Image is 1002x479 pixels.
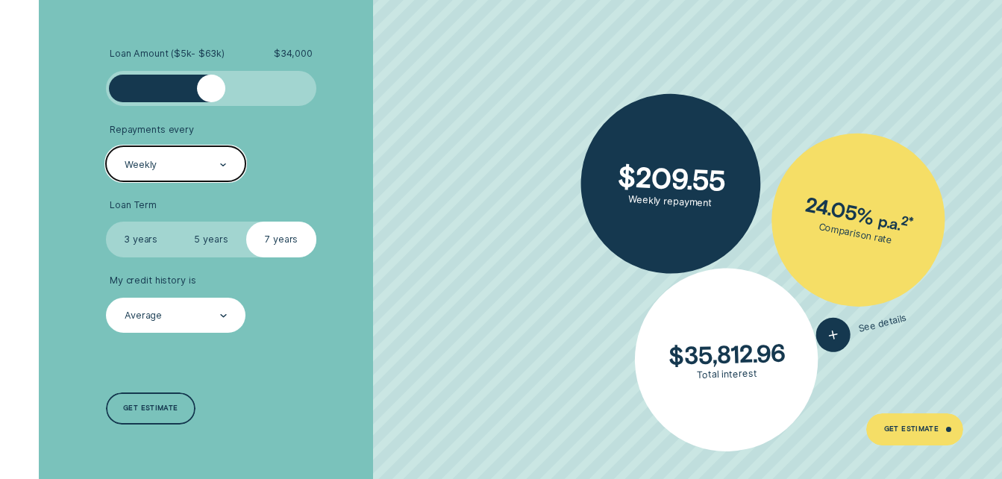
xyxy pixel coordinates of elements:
span: My credit history is [110,275,196,287]
a: Get Estimate [866,413,963,445]
span: Loan Amount ( $5k - $63k ) [110,48,225,60]
label: 3 years [106,222,176,257]
span: See details [857,312,908,334]
div: Average [125,310,162,322]
span: $ 34,000 [274,48,313,60]
label: 7 years [246,222,316,257]
button: See details [813,301,911,355]
div: Weekly [125,159,157,171]
label: 5 years [176,222,246,257]
a: Get estimate [106,392,196,424]
span: Loan Term [110,199,157,211]
span: Repayments every [110,124,194,136]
